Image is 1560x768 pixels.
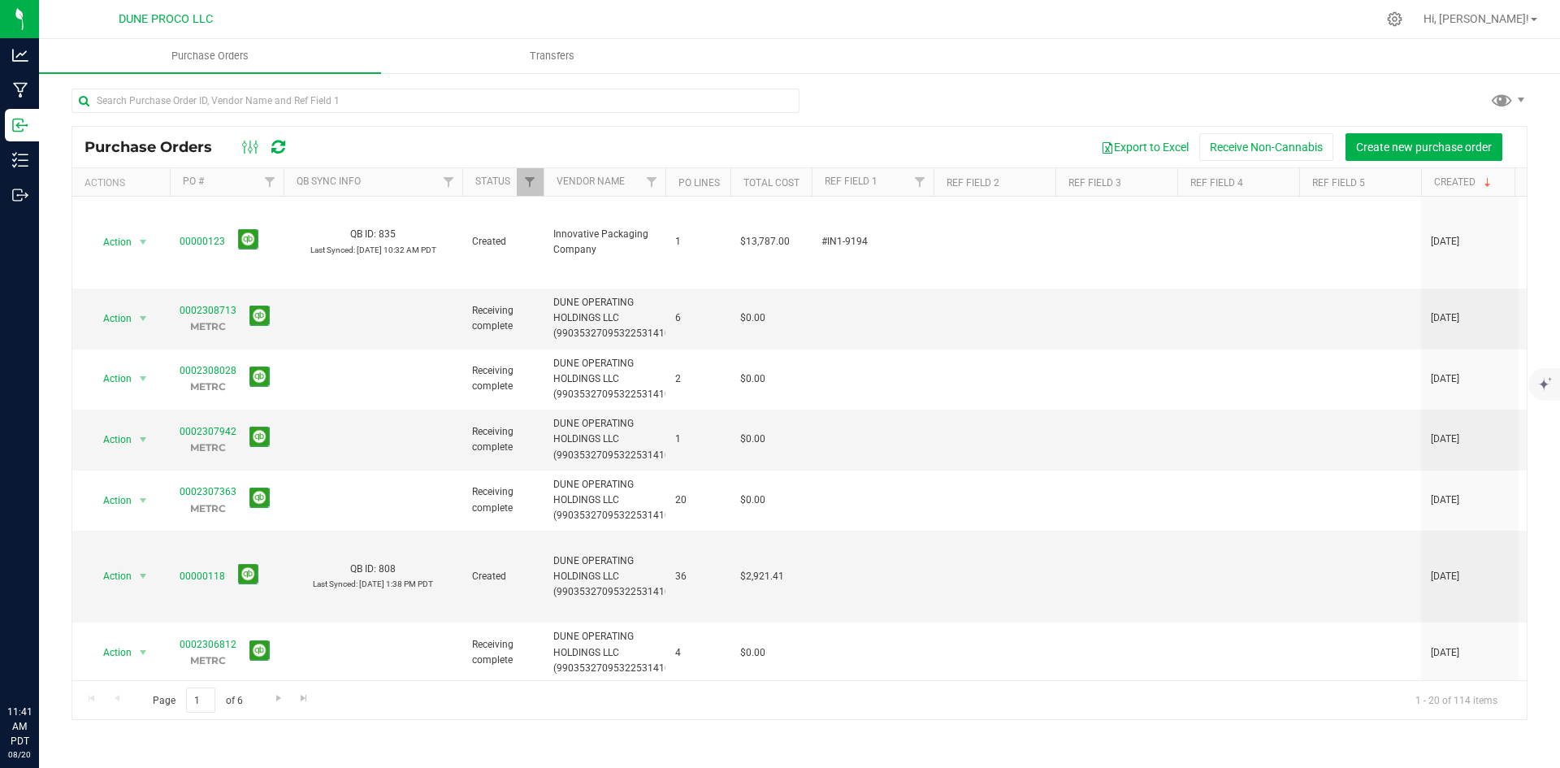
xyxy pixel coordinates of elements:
a: Filter [639,168,665,196]
span: Transfers [508,49,596,63]
span: [DATE] 1:38 PM PDT [359,579,433,588]
span: Receiving complete [472,484,534,515]
a: Filter [907,168,934,196]
span: Action [89,565,132,588]
inline-svg: Analytics [12,47,28,63]
a: 0002308028 [180,365,236,376]
a: Ref Field 5 [1312,177,1365,189]
span: 835 [379,228,396,240]
span: 4 [675,645,721,661]
span: [DATE] [1431,371,1459,387]
a: Status [475,176,510,187]
p: METRC [180,653,236,668]
span: Last Synced: [310,245,355,254]
span: [DATE] [1431,645,1459,661]
span: DUNE OPERATING HOLDINGS LLC (99035327095322531410) [553,477,674,524]
span: select [133,231,154,254]
span: select [133,367,154,390]
a: Transfers [381,39,723,73]
span: [DATE] [1431,310,1459,326]
span: Innovative Packaging Company [553,227,656,258]
div: Actions [84,177,163,189]
span: Purchase Orders [149,49,271,63]
p: METRC [180,379,236,394]
a: Ref Field 4 [1190,177,1243,189]
inline-svg: Manufacturing [12,82,28,98]
span: $0.00 [740,492,765,508]
span: [DATE] [1431,569,1459,584]
span: 1 [675,432,721,447]
span: Last Synced: [313,579,357,588]
button: Receive Non-Cannabis [1199,133,1333,161]
span: [DATE] [1431,234,1459,249]
span: 36 [675,569,721,584]
a: PO # [183,176,204,187]
span: Receiving complete [472,637,534,668]
span: DUNE OPERATING HOLDINGS LLC (99035327095322531410) [553,356,674,403]
span: DUNE OPERATING HOLDINGS LLC (99035327095322531410) [553,416,674,463]
span: $0.00 [740,432,765,447]
a: 0002307363 [180,486,236,497]
p: METRC [180,319,236,334]
span: $13,787.00 [740,234,790,249]
span: Action [89,641,132,664]
a: Total Cost [743,177,799,189]
span: 1 - 20 of 114 items [1402,688,1510,712]
span: Receiving complete [472,363,534,394]
span: [DATE] [1431,432,1459,447]
a: Filter [257,168,284,196]
span: Created [472,569,534,584]
a: Vendor Name [557,176,625,187]
span: DUNE OPERATING HOLDINGS LLC (99035327095322531410) [553,629,674,676]
span: Action [89,428,132,451]
a: Ref Field 2 [947,177,999,189]
span: Receiving complete [472,303,534,334]
span: Create new purchase order [1356,141,1492,154]
span: Hi, [PERSON_NAME]! [1423,12,1529,25]
inline-svg: Inventory [12,152,28,168]
span: Action [89,489,132,512]
span: DUNE OPERATING HOLDINGS LLC (99035327095322531410) [553,553,674,601]
p: METRC [180,440,236,455]
span: Action [89,231,132,254]
a: Filter [435,168,462,196]
a: Go to the last page [292,688,316,709]
span: $2,921.41 [740,569,784,584]
p: METRC [180,501,236,516]
button: Create new purchase order [1345,133,1502,161]
inline-svg: Outbound [12,187,28,203]
span: $0.00 [740,371,765,387]
iframe: Resource center [16,638,65,687]
span: QB ID: [350,563,376,575]
span: select [133,565,154,588]
a: Go to the next page [266,688,290,709]
span: Created [472,234,534,249]
span: Action [89,367,132,390]
a: Filter [517,168,544,196]
div: Manage settings [1384,11,1405,27]
span: 808 [379,563,396,575]
span: 1 [675,234,721,249]
input: 1 [186,688,215,713]
inline-svg: Inbound [12,117,28,133]
span: 6 [675,310,721,326]
span: DUNE OPERATING HOLDINGS LLC (99035327095322531410) [553,295,674,342]
span: DUNE PROCO LLC [119,12,213,26]
a: 0002308713 [180,305,236,316]
input: Search Purchase Order ID, Vendor Name and Ref Field 1 [71,89,799,113]
span: $0.00 [740,310,765,326]
a: Created [1434,176,1494,188]
a: 0002306812 [180,639,236,650]
span: [DATE] 10:32 AM PDT [357,245,436,254]
a: Purchase Orders [39,39,381,73]
span: Purchase Orders [84,138,228,156]
span: #IN1-9194 [821,234,924,249]
a: 0002307942 [180,426,236,437]
span: 20 [675,492,721,508]
span: Receiving complete [472,424,534,455]
span: select [133,641,154,664]
span: $0.00 [740,645,765,661]
span: select [133,489,154,512]
span: 2 [675,371,721,387]
span: Action [89,307,132,330]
